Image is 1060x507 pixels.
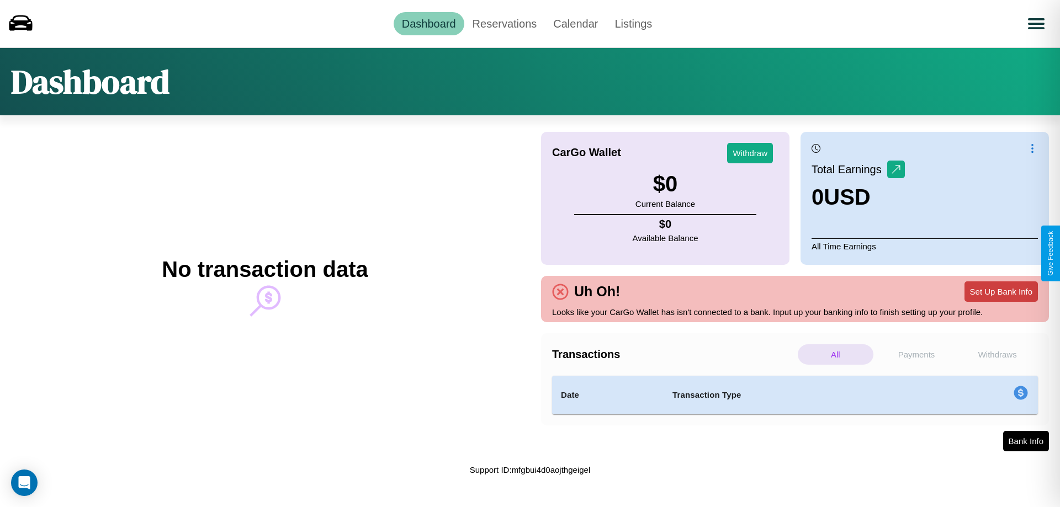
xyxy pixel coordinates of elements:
[569,284,626,300] h4: Uh Oh!
[552,305,1038,319] p: Looks like your CarGo Wallet has isn't connected to a bank. Input up your banking info to finish ...
[672,388,923,402] h4: Transaction Type
[635,196,695,211] p: Current Balance
[552,348,795,361] h4: Transactions
[633,231,698,246] p: Available Balance
[561,388,655,402] h4: Date
[798,344,873,365] p: All
[11,469,38,496] div: Open Intercom Messenger
[394,12,464,35] a: Dashboard
[960,344,1035,365] p: Withdraws
[812,185,905,210] h3: 0 USD
[1047,231,1054,276] div: Give Feedback
[470,462,591,477] p: Support ID: mfgbui4d0aojthgeigel
[552,376,1038,414] table: simple table
[464,12,545,35] a: Reservations
[812,238,1038,254] p: All Time Earnings
[879,344,955,365] p: Payments
[1021,8,1052,39] button: Open menu
[162,257,368,282] h2: No transaction data
[812,159,887,179] p: Total Earnings
[552,146,621,159] h4: CarGo Wallet
[11,59,169,104] h1: Dashboard
[633,218,698,231] h4: $ 0
[964,281,1038,302] button: Set Up Bank Info
[606,12,660,35] a: Listings
[545,12,606,35] a: Calendar
[635,172,695,196] h3: $ 0
[727,143,773,163] button: Withdraw
[1003,431,1049,451] button: Bank Info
